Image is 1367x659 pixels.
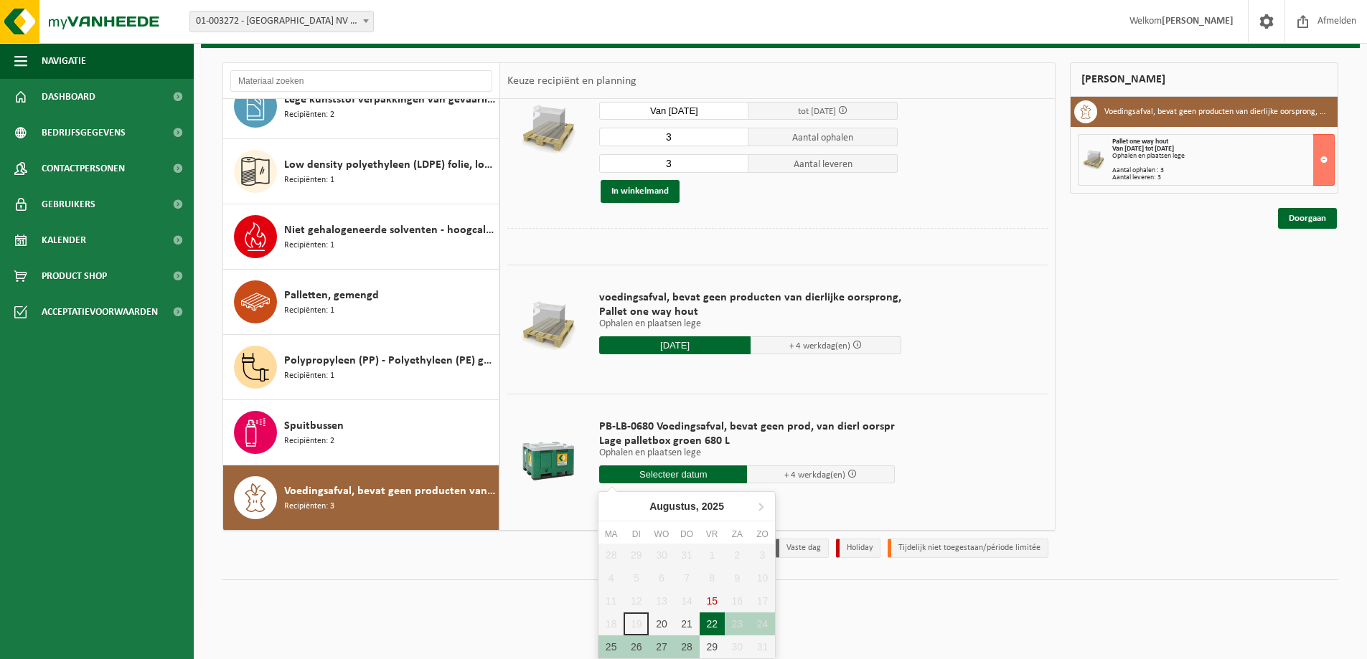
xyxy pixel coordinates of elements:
[725,527,750,541] div: za
[284,287,379,304] span: Palletten, gemengd
[674,612,699,635] div: 21
[42,294,158,330] span: Acceptatievoorwaarden
[649,527,674,541] div: wo
[284,174,334,187] span: Recipiënten: 1
[700,612,725,635] div: 22
[42,43,86,79] span: Navigatie
[1278,208,1337,229] a: Doorgaan
[284,417,344,435] span: Spuitbussen
[700,527,725,541] div: vr
[702,501,724,511] i: 2025
[599,448,895,458] p: Ophalen en plaatsen lege
[190,11,373,32] span: 01-003272 - BELGOSUC NV - BEERNEM
[750,527,775,541] div: zo
[284,91,495,108] span: Lege kunststof verpakkingen van gevaarlijke stoffen
[599,465,747,483] input: Selecteer datum
[223,465,499,530] button: Voedingsafval, bevat geen producten van dierlijke oorsprong, gemengde verpakking (exclusief glas)...
[1112,174,1334,181] div: Aantal leveren: 3
[776,539,829,558] li: Vaste dag
[284,239,334,252] span: Recipiënten: 1
[42,258,107,294] span: Product Shop
[784,470,845,480] span: + 4 werkdag(en)
[599,305,901,319] span: Pallet one way hout
[42,79,95,115] span: Dashboard
[1162,16,1234,27] strong: [PERSON_NAME]
[1112,153,1334,160] div: Ophalen en plaatsen lege
[284,108,334,122] span: Recipiënten: 2
[598,635,624,658] div: 25
[284,435,334,448] span: Recipiënten: 2
[748,128,898,146] span: Aantal ophalen
[599,290,901,305] span: voedingsafval, bevat geen producten van dierlijke oorsprong,
[599,319,901,329] p: Ophalen en plaatsen lege
[42,151,125,186] span: Contactpersonen
[599,102,748,120] input: Selecteer datum
[42,222,86,258] span: Kalender
[1112,138,1168,146] span: Pallet one way hout
[42,186,95,222] span: Gebruikers
[888,539,1048,558] li: Tijdelijk niet toegestaan/période limitée
[284,352,495,369] span: Polypropyleen (PP) - Polyethyleen (PE) gemengd, hard, gekleurd
[700,635,725,658] div: 29
[42,115,126,151] span: Bedrijfsgegevens
[644,495,730,518] div: Augustus,
[500,63,644,99] div: Keuze recipiënt en planning
[836,539,880,558] li: Holiday
[284,304,334,318] span: Recipiënten: 1
[599,434,895,448] span: Lage palletbox groen 680 L
[284,483,495,500] span: Voedingsafval, bevat geen producten van dierlijke oorsprong, gemengde verpakking (exclusief glas)
[284,500,334,513] span: Recipiënten: 3
[599,336,751,354] input: Selecteer datum
[223,204,499,270] button: Niet gehalogeneerde solventen - hoogcalorisch in kleinverpakking Recipiënten: 1
[284,156,495,174] span: Low density polyethyleen (LDPE) folie, los, naturel/gekleurd (80/20)
[674,635,699,658] div: 28
[649,612,674,635] div: 20
[1112,145,1174,153] strong: Van [DATE] tot [DATE]
[624,527,649,541] div: di
[789,341,850,351] span: + 4 werkdag(en)
[189,11,374,32] span: 01-003272 - BELGOSUC NV - BEERNEM
[223,400,499,465] button: Spuitbussen Recipiënten: 2
[599,419,895,434] span: PB-LB-0680 Voedingsafval, bevat geen prod, van dierl oorspr
[1070,62,1338,97] div: [PERSON_NAME]
[230,70,492,92] input: Materiaal zoeken
[798,107,836,116] span: tot [DATE]
[223,139,499,204] button: Low density polyethyleen (LDPE) folie, los, naturel/gekleurd (80/20) Recipiënten: 1
[674,527,699,541] div: do
[223,270,499,335] button: Palletten, gemengd Recipiënten: 1
[748,154,898,173] span: Aantal leveren
[1104,100,1327,123] h3: Voedingsafval, bevat geen producten van dierlijke oorsprong, gemengde verpakking (exclusief glas)
[649,635,674,658] div: 27
[284,222,495,239] span: Niet gehalogeneerde solventen - hoogcalorisch in kleinverpakking
[601,180,680,203] button: In winkelmand
[624,635,649,658] div: 26
[223,74,499,139] button: Lege kunststof verpakkingen van gevaarlijke stoffen Recipiënten: 2
[1112,167,1334,174] div: Aantal ophalen : 3
[223,335,499,400] button: Polypropyleen (PP) - Polyethyleen (PE) gemengd, hard, gekleurd Recipiënten: 1
[284,369,334,383] span: Recipiënten: 1
[598,527,624,541] div: ma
